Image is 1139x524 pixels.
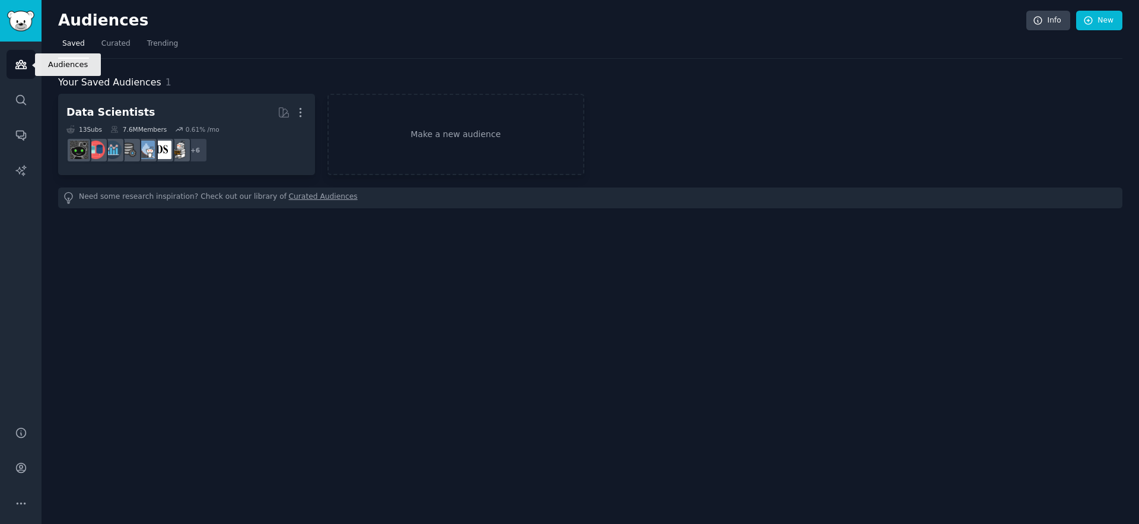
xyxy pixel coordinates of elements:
[62,39,85,49] span: Saved
[1076,11,1122,31] a: New
[70,141,88,159] img: data
[66,125,102,134] div: 13 Sub s
[186,125,219,134] div: 0.61 % /mo
[58,11,1026,30] h2: Audiences
[183,138,208,163] div: + 6
[87,141,105,159] img: datasets
[110,125,167,134] div: 7.6M Members
[58,94,315,175] a: Data Scientists13Subs7.6MMembers0.61% /mo+6MachineLearningdatasciencestatisticsdataengineeringana...
[289,192,358,204] a: Curated Audiences
[170,141,188,159] img: MachineLearning
[143,34,182,59] a: Trending
[58,188,1122,208] div: Need some research inspiration? Check out our library of
[120,141,138,159] img: dataengineering
[166,77,171,88] span: 1
[7,11,34,31] img: GummySearch logo
[66,105,155,120] div: Data Scientists
[58,34,89,59] a: Saved
[153,141,171,159] img: datascience
[147,39,178,49] span: Trending
[101,39,131,49] span: Curated
[136,141,155,159] img: statistics
[58,75,161,90] span: Your Saved Audiences
[327,94,584,175] a: Make a new audience
[103,141,122,159] img: analytics
[1026,11,1070,31] a: Info
[97,34,135,59] a: Curated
